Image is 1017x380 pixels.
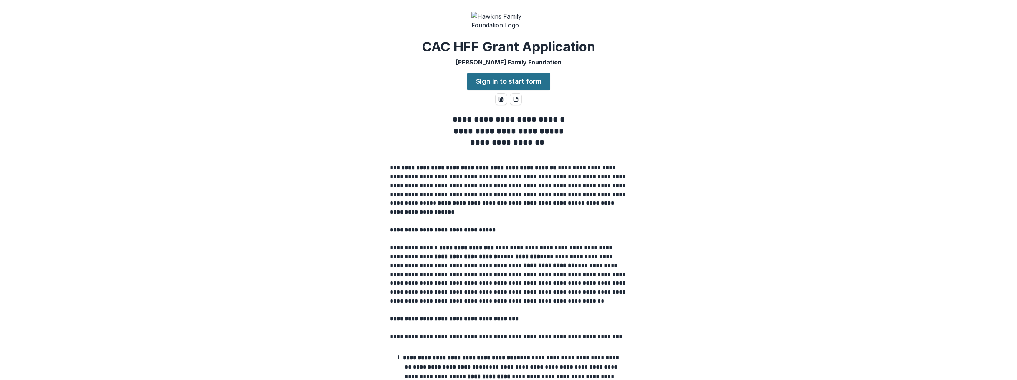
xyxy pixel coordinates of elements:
[471,12,546,30] img: Hawkins Family Foundation Logo
[495,93,507,105] button: word-download
[467,73,550,90] a: Sign in to start form
[422,39,595,55] h2: CAC HFF Grant Application
[456,58,561,67] p: [PERSON_NAME] Family Foundation
[510,93,522,105] button: pdf-download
